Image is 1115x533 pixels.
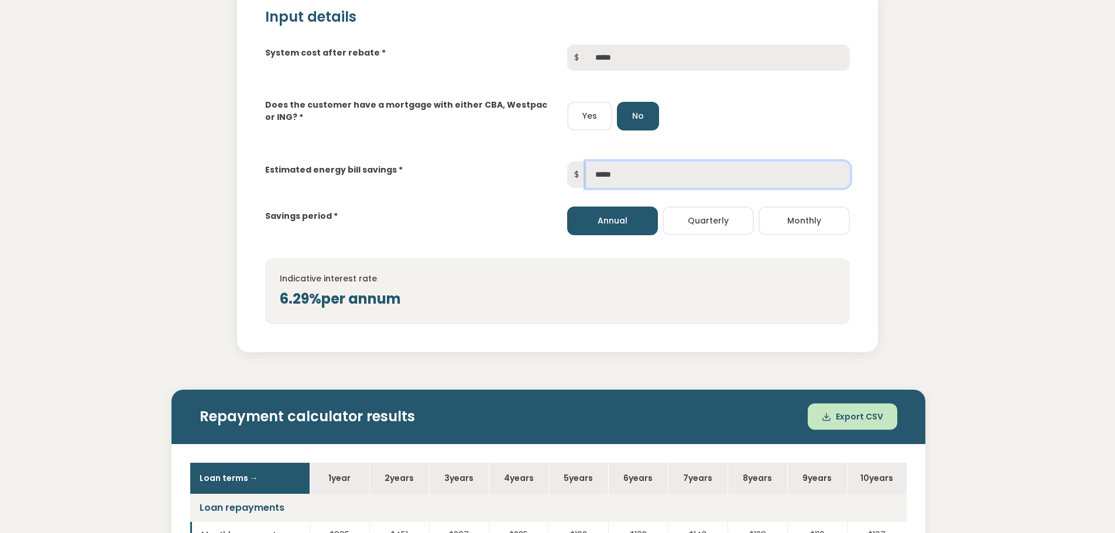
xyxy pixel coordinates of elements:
[668,463,728,494] th: 7 year s
[847,463,907,494] th: 10 year s
[617,102,659,130] button: No
[265,164,403,176] label: Estimated energy bill savings *
[265,9,850,26] h2: Input details
[787,463,847,494] th: 9 year s
[567,102,612,130] button: Yes
[310,463,369,494] th: 1 year
[190,463,310,494] th: Loan terms →
[548,463,608,494] th: 5 year s
[567,207,658,235] button: Annual
[728,463,787,494] th: 8 year s
[265,210,338,222] label: Savings period *
[663,207,754,235] button: Quarterly
[200,408,897,425] h2: Repayment calculator results
[489,463,548,494] th: 4 year s
[280,273,835,284] h4: Indicative interest rate
[567,161,586,188] span: $
[265,47,386,59] label: System cost after rebate *
[808,404,897,430] button: Export CSV
[369,463,429,494] th: 2 year s
[608,463,668,494] th: 6 year s
[265,99,548,123] label: Does the customer have a mortgage with either CBA, Westpac or ING? *
[567,44,586,71] span: $
[190,494,907,522] td: Loan repayments
[429,463,489,494] th: 3 year s
[280,288,835,310] div: 6.29% per annum
[759,207,850,235] button: Monthly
